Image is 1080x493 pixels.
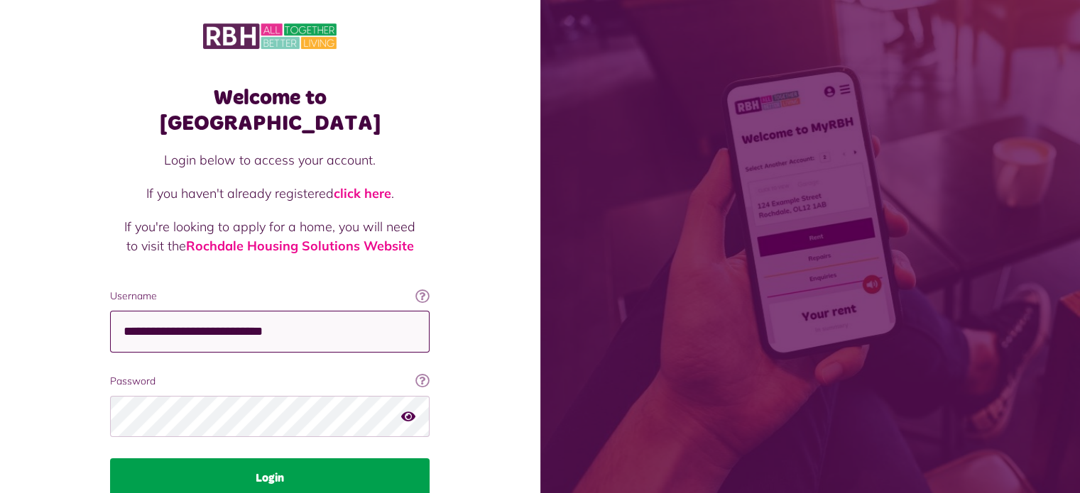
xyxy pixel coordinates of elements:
p: If you're looking to apply for a home, you will need to visit the [124,217,415,255]
p: Login below to access your account. [124,150,415,170]
h1: Welcome to [GEOGRAPHIC_DATA] [110,85,430,136]
p: If you haven't already registered . [124,184,415,203]
a: click here [334,185,391,201]
label: Password [110,374,430,389]
img: MyRBH [203,21,337,51]
a: Rochdale Housing Solutions Website [186,238,414,254]
label: Username [110,289,430,304]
